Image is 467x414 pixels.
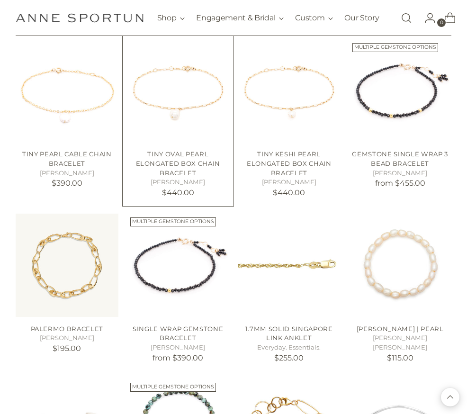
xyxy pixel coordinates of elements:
a: Open cart modal [437,9,456,27]
a: 1.7mm Solid Singapore Link Anklet [238,214,341,316]
a: Open search modal [397,9,416,27]
a: Anne Sportun Fine Jewellery [16,13,144,22]
h5: [PERSON_NAME] [349,169,451,178]
span: 0 [437,18,446,27]
span: $115.00 [387,353,413,362]
a: Tiny Pearl Cable Chain Bracelet [22,150,111,167]
a: Tiny Keshi Pearl Elongated Box Chain Bracelet [238,39,341,142]
a: Tiny Pearl Cable Chain Bracelet [16,39,118,142]
h5: [PERSON_NAME] [238,178,341,187]
h5: [PERSON_NAME] [PERSON_NAME] [349,333,451,352]
a: [PERSON_NAME] | Pearl [357,325,444,333]
a: Palermo Bracelet [16,214,118,316]
a: Tiny Oval Pearl Elongated Box Chain Bracelet [136,150,221,176]
a: Single Wrap Gemstone Bracelet [133,325,223,342]
a: Kate Bracelet | Pearl [349,214,451,316]
h5: [PERSON_NAME] [126,343,229,352]
a: 1.7mm Solid Singapore Link Anklet [245,325,333,342]
span: $195.00 [53,344,81,353]
a: Palermo Bracelet [31,325,104,333]
button: Back to top [441,388,459,406]
a: Gemstone Single Wrap 3 Bead Bracelet [352,150,448,167]
button: Shop [157,8,185,28]
a: Gemstone Single Wrap 3 Bead Bracelet [349,39,451,142]
span: $390.00 [52,179,82,188]
a: Our Story [344,8,379,28]
span: $440.00 [162,188,194,197]
p: from $455.00 [349,178,451,189]
a: Single Wrap Gemstone Bracelet [126,214,229,316]
h5: [PERSON_NAME] [126,178,229,187]
a: Tiny Oval Pearl Elongated Box Chain Bracelet [126,39,229,142]
a: Go to the account page [417,9,436,27]
button: Engagement & Bridal [196,8,284,28]
h5: [PERSON_NAME] [16,169,118,178]
span: $440.00 [273,188,305,197]
h5: Everyday. Essentials. [238,343,341,352]
span: $255.00 [274,353,304,362]
a: Tiny Keshi Pearl Elongated Box Chain Bracelet [247,150,332,176]
p: from $390.00 [126,352,229,364]
h5: [PERSON_NAME] [16,333,118,343]
button: Custom [295,8,333,28]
